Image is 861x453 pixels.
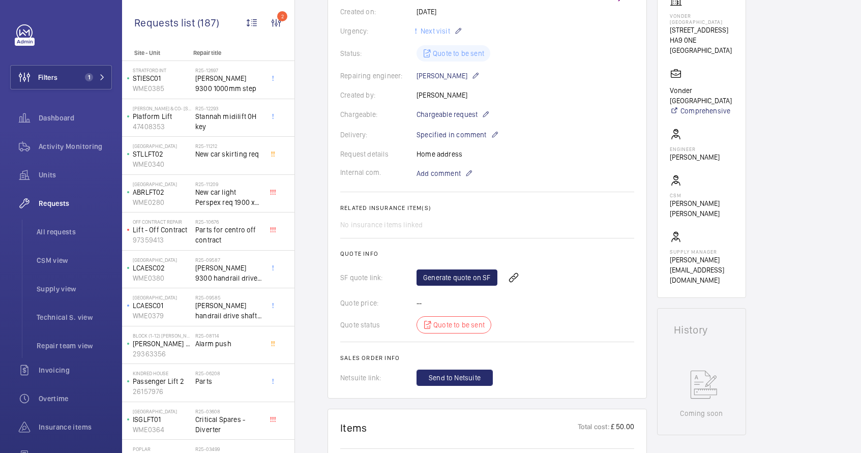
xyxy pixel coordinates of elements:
[195,105,262,111] h2: R25-12293
[133,425,191,435] p: WME0364
[670,13,733,25] p: Vonder [GEOGRAPHIC_DATA]
[195,143,262,149] h2: R25-11212
[195,225,262,245] span: Parts for centro off contract
[133,73,191,83] p: STIESC01
[133,263,191,273] p: LCAESC02
[195,263,262,283] span: [PERSON_NAME] 9300 handrail drive shaft, handrail chain, bearings & main shaft handrail sprocket
[133,333,191,339] p: Block (1-12) [PERSON_NAME] House
[340,354,634,361] h2: Sales order info
[195,300,262,321] span: [PERSON_NAME] handrail drive shaft, handrail chain & main handrail sprocket
[133,311,191,321] p: WME0379
[417,370,493,386] button: Send to Netsuite
[195,294,262,300] h2: R25-09585
[133,339,191,349] p: [PERSON_NAME] House
[670,198,733,219] p: [PERSON_NAME] [PERSON_NAME]
[340,421,367,434] h1: Items
[195,149,262,159] span: New car skirting req
[417,168,461,178] span: Add comment
[133,122,191,132] p: 47408353
[39,113,112,123] span: Dashboard
[195,333,262,339] h2: R25-08114
[39,394,112,404] span: Overtime
[195,370,262,376] h2: R25-06208
[133,105,191,111] p: [PERSON_NAME] & Co- [STREET_ADDRESS]
[133,294,191,300] p: [GEOGRAPHIC_DATA]
[133,67,191,73] p: Stratford int
[670,152,720,162] p: [PERSON_NAME]
[133,111,191,122] p: Platform Lift
[133,370,191,376] p: Kindred House
[670,255,733,285] p: [PERSON_NAME][EMAIL_ADDRESS][DOMAIN_NAME]
[193,49,260,56] p: Repair title
[39,170,112,180] span: Units
[417,129,499,141] p: Specified in comment
[133,257,191,263] p: [GEOGRAPHIC_DATA]
[122,49,189,56] p: Site - Unit
[195,181,262,187] h2: R25-11209
[670,85,733,106] p: Vonder [GEOGRAPHIC_DATA]
[670,249,733,255] p: Supply manager
[195,339,262,349] span: Alarm push
[133,414,191,425] p: ISGLFT01
[38,72,57,82] span: Filters
[133,197,191,207] p: WME0280
[10,65,112,89] button: Filters1
[133,83,191,94] p: WME0385
[133,187,191,197] p: ABRLFT02
[133,446,191,452] p: Poplar
[133,149,191,159] p: STLLFT02
[133,235,191,245] p: 97359413
[37,255,112,265] span: CSM view
[670,25,733,35] p: [STREET_ADDRESS]
[195,408,262,414] h2: R25-03608
[195,414,262,435] span: Critical Spares - Diverter
[133,219,191,225] p: Off Contract Repair
[429,373,481,383] span: Send to Netsuite
[133,273,191,283] p: WME0380
[133,300,191,311] p: LCAESC01
[419,27,450,35] span: Next visit
[195,111,262,132] span: Stannah midilift 0H key
[670,35,733,55] p: HA9 0NE [GEOGRAPHIC_DATA]
[39,198,112,208] span: Requests
[417,269,497,286] a: Generate quote on SF
[195,219,262,225] h2: R25-10676
[340,250,634,257] h2: Quote info
[133,349,191,359] p: 29363356
[133,386,191,397] p: 26157976
[610,421,634,434] p: £ 50.00
[195,187,262,207] span: New car light Perspex req 1900 x 300 3mm thickness
[39,422,112,432] span: Insurance items
[133,181,191,187] p: [GEOGRAPHIC_DATA]
[417,109,478,119] span: Chargeable request
[37,284,112,294] span: Supply view
[133,143,191,149] p: [GEOGRAPHIC_DATA]
[195,67,262,73] h2: R25-12697
[85,73,93,81] span: 1
[37,227,112,237] span: All requests
[195,73,262,94] span: [PERSON_NAME] 9300 1000mm step
[39,365,112,375] span: Invoicing
[195,376,262,386] span: Parts
[133,159,191,169] p: WME0340
[578,421,610,434] p: Total cost:
[670,146,720,152] p: Engineer
[680,408,723,418] p: Coming soon
[340,204,634,212] h2: Related insurance item(s)
[37,312,112,322] span: Technical S. view
[134,16,197,29] span: Requests list
[417,70,480,82] p: [PERSON_NAME]
[195,257,262,263] h2: R25-09587
[670,192,733,198] p: CSM
[195,446,262,452] h2: R25-03499
[133,225,191,235] p: Lift - Off Contract
[674,325,729,335] h1: History
[133,376,191,386] p: Passenger Lift 2
[37,341,112,351] span: Repair team view
[39,141,112,152] span: Activity Monitoring
[133,408,191,414] p: [GEOGRAPHIC_DATA]
[670,106,733,116] a: Comprehensive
